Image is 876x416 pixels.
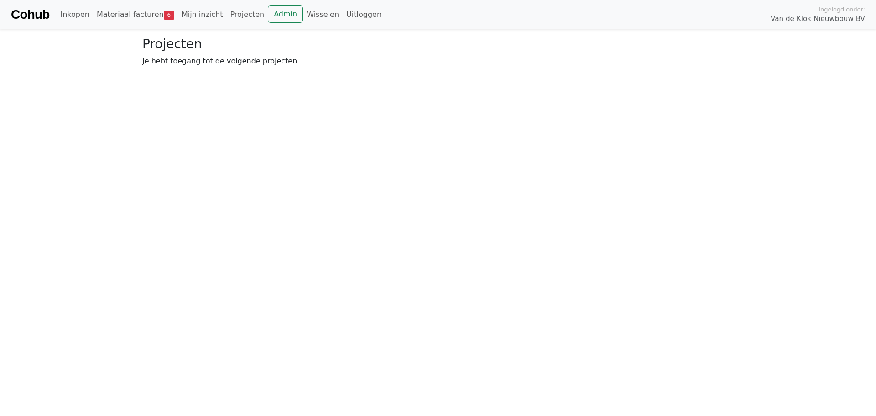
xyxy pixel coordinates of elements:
[93,5,178,24] a: Materiaal facturen6
[343,5,385,24] a: Uitloggen
[142,56,734,67] p: Je hebt toegang tot de volgende projecten
[164,11,174,20] span: 6
[303,5,343,24] a: Wisselen
[771,14,865,24] span: Van de Klok Nieuwbouw BV
[819,5,865,14] span: Ingelogd onder:
[11,4,49,26] a: Cohub
[142,37,734,52] h3: Projecten
[57,5,93,24] a: Inkopen
[226,5,268,24] a: Projecten
[178,5,227,24] a: Mijn inzicht
[268,5,303,23] a: Admin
